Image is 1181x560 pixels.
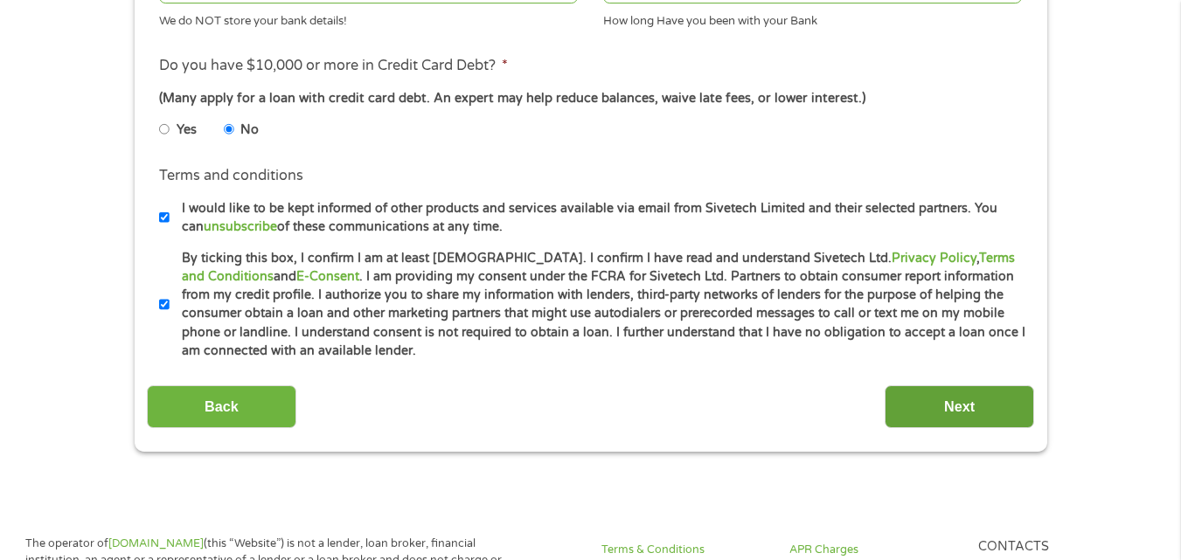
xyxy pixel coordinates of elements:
label: Terms and conditions [159,167,303,185]
input: Back [147,385,296,428]
div: (Many apply for a loan with credit card debt. An expert may help reduce balances, waive late fees... [159,89,1021,108]
a: Terms and Conditions [182,251,1015,284]
a: E-Consent [296,269,359,284]
a: Terms & Conditions [601,542,768,558]
label: Yes [177,121,197,140]
a: APR Charges [789,542,956,558]
a: Privacy Policy [892,251,976,266]
label: Do you have $10,000 or more in Credit Card Debt? [159,57,508,75]
h4: Contacts [978,539,1145,556]
a: unsubscribe [204,219,277,234]
label: No [240,121,259,140]
label: I would like to be kept informed of other products and services available via email from Sivetech... [170,199,1027,237]
div: We do NOT store your bank details! [159,6,578,30]
a: [DOMAIN_NAME] [108,536,204,550]
input: Next [885,385,1034,428]
div: How long Have you been with your Bank [603,6,1022,30]
label: By ticking this box, I confirm I am at least [DEMOGRAPHIC_DATA]. I confirm I have read and unders... [170,249,1027,361]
